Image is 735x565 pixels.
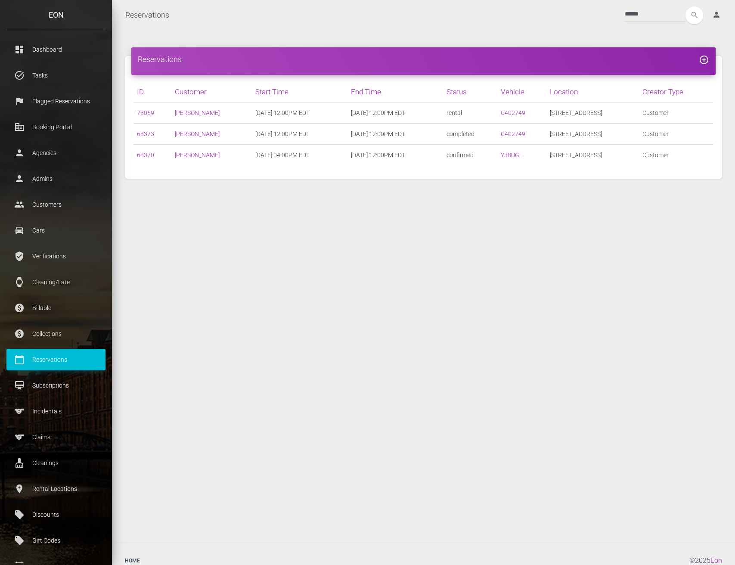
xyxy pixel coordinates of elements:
td: Customer [639,102,714,124]
td: [DATE] 12:00PM EDT [347,124,443,145]
a: verified_user Verifications [6,245,105,267]
p: Customers [13,198,99,211]
a: [PERSON_NAME] [175,109,220,116]
a: task_alt Tasks [6,65,105,86]
td: Customer [639,124,714,145]
th: Creator Type [639,81,714,102]
th: End Time [347,81,443,102]
a: local_offer Gift Codes [6,530,105,551]
p: Incidentals [13,405,99,418]
th: Customer [171,81,252,102]
p: Tasks [13,69,99,82]
p: Billable [13,301,99,314]
td: [STREET_ADDRESS] [546,145,639,166]
a: people Customers [6,194,105,215]
a: C402749 [501,130,525,137]
a: sports Claims [6,426,105,448]
i: person [712,10,721,19]
a: calendar_today Reservations [6,349,105,370]
a: sports Incidentals [6,400,105,422]
a: add_circle_outline [699,55,709,64]
a: 73059 [137,109,154,116]
i: add_circle_outline [699,55,709,65]
th: Location [546,81,639,102]
td: Customer [639,145,714,166]
p: Rental Locations [13,482,99,495]
td: [DATE] 04:00PM EDT [252,145,347,166]
td: [DATE] 12:00PM EDT [347,102,443,124]
p: Subscriptions [13,379,99,392]
a: local_offer Discounts [6,504,105,525]
p: Verifications [13,250,99,263]
p: Reservations [13,353,99,366]
button: search [685,6,703,24]
a: C402749 [501,109,525,116]
a: cleaning_services Cleanings [6,452,105,474]
th: Vehicle [497,81,546,102]
a: [PERSON_NAME] [175,130,220,137]
td: [DATE] 12:00PM EDT [252,124,347,145]
td: [STREET_ADDRESS] [546,124,639,145]
p: Cleaning/Late [13,276,99,289]
p: Dashboard [13,43,99,56]
a: corporate_fare Booking Portal [6,116,105,138]
p: Gift Codes [13,534,99,547]
td: [DATE] 12:00PM EDT [252,102,347,124]
td: [STREET_ADDRESS] [546,102,639,124]
a: Y38UGL [501,152,522,158]
a: dashboard Dashboard [6,39,105,60]
td: completed [443,124,498,145]
a: 68373 [137,130,154,137]
td: [DATE] 12:00PM EDT [347,145,443,166]
a: [PERSON_NAME] [175,152,220,158]
a: paid Collections [6,323,105,345]
p: Agencies [13,146,99,159]
td: confirmed [443,145,498,166]
a: watch Cleaning/Late [6,271,105,293]
p: Cars [13,224,99,237]
a: 68370 [137,152,154,158]
h4: Reservations [138,54,709,65]
a: person [706,6,729,24]
a: Reservations [125,4,169,26]
a: flag Flagged Reservations [6,90,105,112]
p: Booking Portal [13,121,99,133]
a: Eon [710,556,722,565]
a: person Agencies [6,142,105,164]
p: Claims [13,431,99,444]
p: Flagged Reservations [13,95,99,108]
a: place Rental Locations [6,478,105,500]
p: Discounts [13,508,99,521]
a: card_membership Subscriptions [6,375,105,396]
th: ID [133,81,171,102]
a: person Admins [6,168,105,189]
p: Admins [13,172,99,185]
th: Start Time [252,81,347,102]
p: Cleanings [13,456,99,469]
th: Status [443,81,498,102]
a: paid Billable [6,297,105,319]
td: rental [443,102,498,124]
p: Collections [13,327,99,340]
a: drive_eta Cars [6,220,105,241]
